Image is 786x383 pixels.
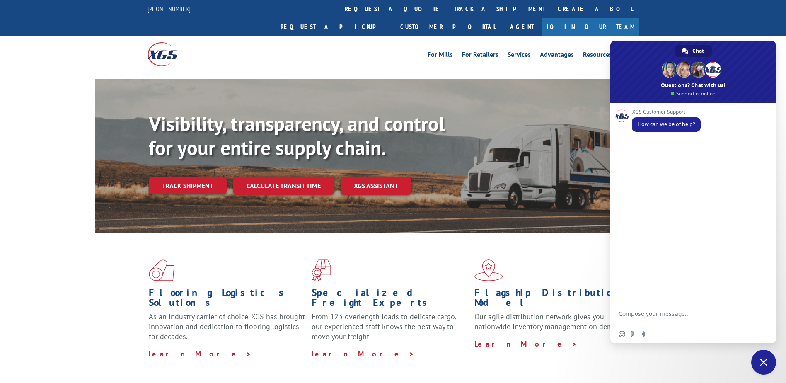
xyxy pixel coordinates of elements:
a: Services [508,51,531,61]
a: Resources [583,51,612,61]
h1: Flooring Logistics Solutions [149,288,305,312]
textarea: Compose your message... [619,310,750,325]
span: As an industry carrier of choice, XGS has brought innovation and dedication to flooring logistics... [149,312,305,341]
span: Insert an emoji [619,331,625,337]
span: How can we be of help? [638,121,695,128]
div: Chat [675,45,712,57]
a: Agent [502,18,542,36]
a: Calculate transit time [233,177,334,195]
a: Customer Portal [394,18,502,36]
a: Learn More > [312,349,415,359]
span: Audio message [640,331,647,337]
a: XGS ASSISTANT [341,177,411,195]
h1: Flagship Distribution Model [474,288,631,312]
a: Track shipment [149,177,227,194]
a: Join Our Team [542,18,639,36]
h1: Specialized Freight Experts [312,288,468,312]
a: Learn More > [474,339,578,349]
a: [PHONE_NUMBER] [148,5,191,13]
img: xgs-icon-total-supply-chain-intelligence-red [149,259,174,281]
img: xgs-icon-focused-on-flooring-red [312,259,331,281]
a: Request a pickup [274,18,394,36]
a: For Mills [428,51,453,61]
a: Advantages [540,51,574,61]
p: From 123 overlength loads to delicate cargo, our experienced staff knows the best way to move you... [312,312,468,349]
img: xgs-icon-flagship-distribution-model-red [474,259,503,281]
span: Chat [692,45,704,57]
a: For Retailers [462,51,498,61]
b: Visibility, transparency, and control for your entire supply chain. [149,111,445,160]
span: XGS Customer Support [632,109,701,115]
a: Learn More > [149,349,252,359]
div: Close chat [751,350,776,375]
span: Send a file [629,331,636,337]
span: Our agile distribution network gives you nationwide inventory management on demand. [474,312,627,331]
